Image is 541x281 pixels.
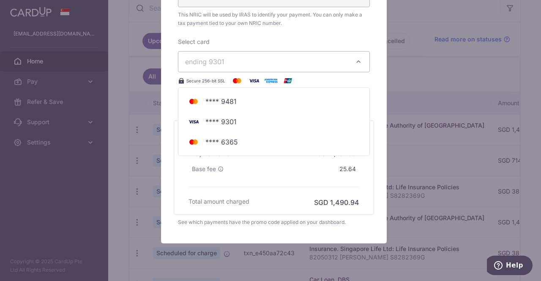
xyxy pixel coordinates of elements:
div: See which payments have the promo code applied on your dashboard. [178,218,370,226]
span: ending 9301 [185,57,224,66]
span: This NRIC will be used by IRAS to identify your payment. You can only make a tax payment tied to ... [178,11,370,27]
iframe: Opens a widget where you can find more information [487,256,533,277]
button: ending 9301 [178,51,370,72]
img: Visa [246,76,262,86]
img: American Express [262,76,279,86]
span: Secure 256-bit SSL [186,77,225,84]
img: Bank Card [185,117,202,127]
div: 25.64 [336,161,359,177]
h6: Total amount charged [189,197,249,206]
img: Bank Card [185,96,202,106]
label: Select card [178,38,210,46]
img: UnionPay [279,76,296,86]
h6: SGD 1,490.94 [314,197,359,207]
span: Base fee [192,165,216,173]
img: Bank Card [185,137,202,147]
img: Mastercard [229,76,246,86]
